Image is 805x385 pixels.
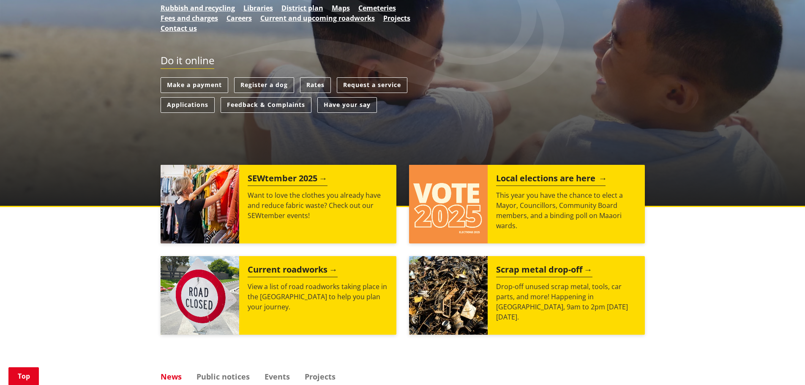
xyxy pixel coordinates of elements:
[161,77,228,93] a: Make a payment
[248,265,338,277] h2: Current roadworks
[332,3,350,13] a: Maps
[409,165,645,243] a: Local elections are here This year you have the chance to elect a Mayor, Councillors, Community B...
[496,265,592,277] h2: Scrap metal drop-off
[161,3,235,13] a: Rubbish and recycling
[409,165,488,243] img: Vote 2025
[161,373,182,380] a: News
[243,3,273,13] a: Libraries
[234,77,294,93] a: Register a dog
[161,13,218,23] a: Fees and charges
[161,165,239,243] img: SEWtember
[358,3,396,13] a: Cemeteries
[409,256,645,335] a: A massive pile of rusted scrap metal, including wheels and various industrial parts, under a clea...
[496,173,606,186] h2: Local elections are here
[317,97,377,113] a: Have your say
[383,13,410,23] a: Projects
[305,373,336,380] a: Projects
[248,190,388,221] p: Want to love the clothes you already have and reduce fabric waste? Check out our SEWtember events!
[161,165,396,243] a: SEWtember 2025 Want to love the clothes you already have and reduce fabric waste? Check out our S...
[161,55,214,69] h2: Do it online
[161,23,197,33] a: Contact us
[248,173,327,186] h2: SEWtember 2025
[196,373,250,380] a: Public notices
[496,190,636,231] p: This year you have the chance to elect a Mayor, Councillors, Community Board members, and a bindi...
[496,281,636,322] p: Drop-off unused scrap metal, tools, car parts, and more! Happening in [GEOGRAPHIC_DATA], 9am to 2...
[161,97,215,113] a: Applications
[226,13,252,23] a: Careers
[260,13,375,23] a: Current and upcoming roadworks
[221,97,311,113] a: Feedback & Complaints
[337,77,407,93] a: Request a service
[161,256,239,335] img: Road closed sign
[161,256,396,335] a: Current roadworks View a list of road roadworks taking place in the [GEOGRAPHIC_DATA] to help you...
[300,77,331,93] a: Rates
[766,350,797,380] iframe: Messenger Launcher
[265,373,290,380] a: Events
[409,256,488,335] img: Scrap metal collection
[248,281,388,312] p: View a list of road roadworks taking place in the [GEOGRAPHIC_DATA] to help you plan your journey.
[8,367,39,385] a: Top
[281,3,323,13] a: District plan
